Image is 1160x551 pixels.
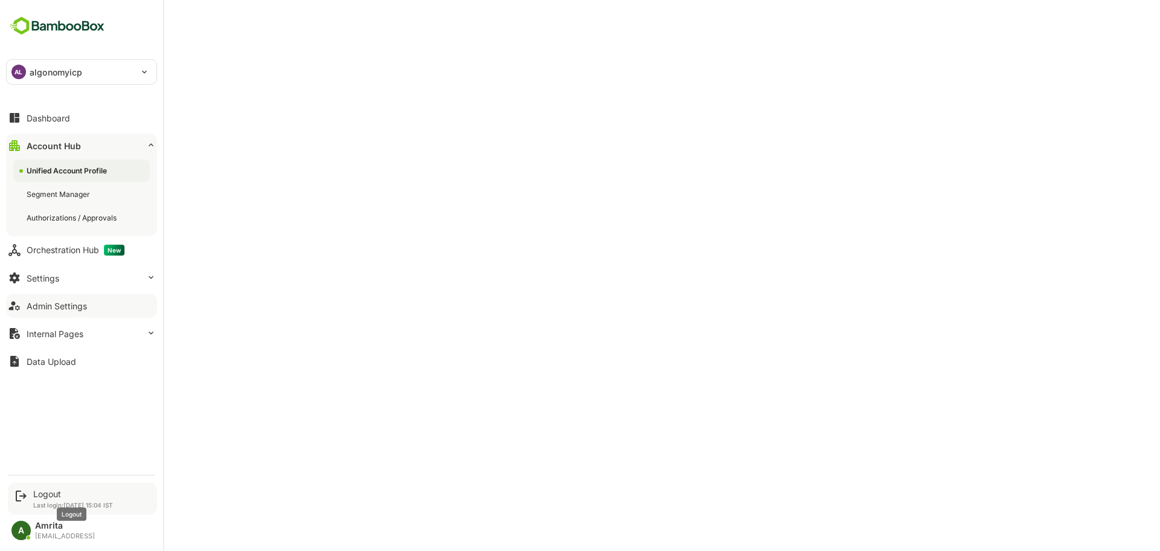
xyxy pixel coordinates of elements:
[27,301,87,311] div: Admin Settings
[6,294,157,318] button: Admin Settings
[35,532,95,540] div: [EMAIL_ADDRESS]
[27,245,124,256] div: Orchestration Hub
[27,356,76,367] div: Data Upload
[27,166,109,176] div: Unified Account Profile
[7,60,156,84] div: ALalgonomyicp
[6,134,157,158] button: Account Hub
[33,501,113,509] p: Last login: [DATE] 15:04 IST
[27,141,81,151] div: Account Hub
[6,349,157,373] button: Data Upload
[35,521,95,531] div: Amrita
[30,66,82,79] p: algonomyicp
[6,238,157,262] button: Orchestration HubNew
[6,14,108,37] img: BambooboxFullLogoMark.5f36c76dfaba33ec1ec1367b70bb1252.svg
[6,106,157,130] button: Dashboard
[27,189,92,199] div: Segment Manager
[104,245,124,256] span: New
[27,113,70,123] div: Dashboard
[11,65,26,79] div: AL
[6,266,157,290] button: Settings
[11,521,31,540] div: A
[27,329,83,339] div: Internal Pages
[33,489,113,499] div: Logout
[27,273,59,283] div: Settings
[6,321,157,346] button: Internal Pages
[27,213,119,223] div: Authorizations / Approvals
